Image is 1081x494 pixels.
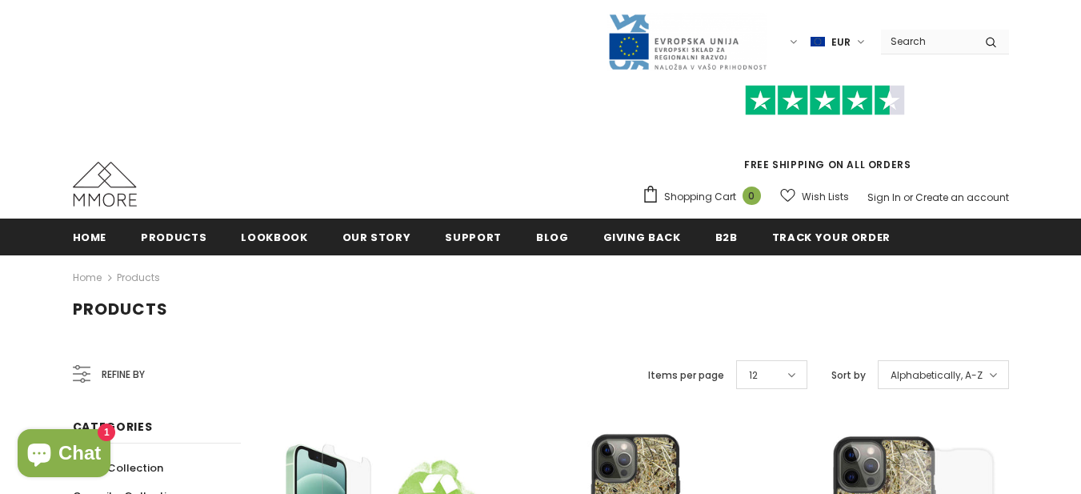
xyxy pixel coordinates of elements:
span: Blog [536,230,569,245]
inbox-online-store-chat: Shopify online store chat [13,429,115,481]
a: Home [73,219,107,255]
a: Blog [536,219,569,255]
a: Wish Lists [780,183,849,211]
a: Sign In [867,191,901,204]
a: Giving back [603,219,681,255]
span: support [445,230,502,245]
a: Home [73,268,102,287]
a: Lookbook [241,219,307,255]
span: Lookbook [241,230,307,245]
a: B2B [715,219,738,255]
span: Categories [73,419,153,435]
span: Giving back [603,230,681,245]
a: Products [141,219,206,255]
a: Track your order [772,219,891,255]
span: Our Story [342,230,411,245]
span: Wood Collection [73,460,163,476]
span: 0 [743,187,761,205]
img: MMORE Cases [73,162,137,207]
span: or [903,191,913,204]
img: Trust Pilot Stars [745,85,905,116]
span: Home [73,230,107,245]
img: Javni Razpis [607,13,767,71]
a: Our Story [342,219,411,255]
a: Create an account [915,191,1009,204]
label: Sort by [831,367,866,384]
span: FREE SHIPPING ON ALL ORDERS [642,92,1009,171]
a: Products [117,271,160,284]
span: 12 [749,367,758,384]
span: Refine by [102,366,145,384]
label: Items per page [648,367,724,384]
span: Alphabetically, A-Z [891,367,983,384]
span: Track your order [772,230,891,245]
a: support [445,219,502,255]
input: Search Site [881,30,973,53]
a: Shopping Cart 0 [642,185,769,209]
span: Products [73,298,168,320]
span: Wish Lists [802,189,849,205]
a: Wood Collection [73,454,163,482]
span: EUR [831,34,851,50]
span: Shopping Cart [664,189,736,205]
span: B2B [715,230,738,245]
a: Javni Razpis [607,34,767,48]
iframe: Customer reviews powered by Trustpilot [642,115,1009,157]
span: Products [141,230,206,245]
